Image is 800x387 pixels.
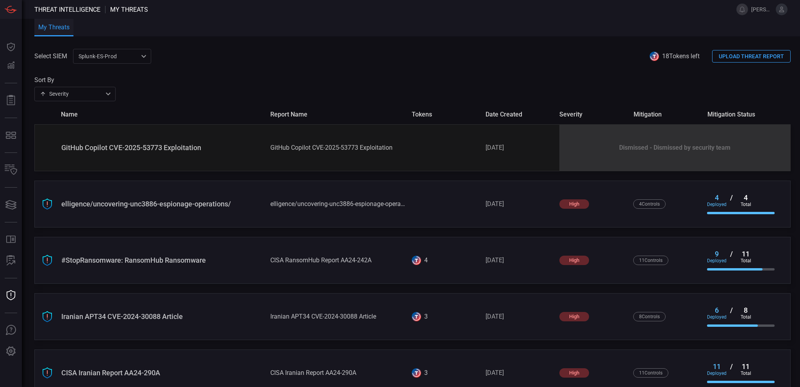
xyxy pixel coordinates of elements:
button: Preferences [2,342,20,361]
button: MITRE - Detection Posture [2,126,20,145]
div: Iranian APT34 CVE-2024-30088 Article [61,312,264,321]
div: high [559,312,589,321]
div: 4 Control s [633,199,666,209]
span: mitigation status [707,111,775,118]
div: 11 [736,362,755,371]
div: 11 Control s [633,256,668,265]
div: / [727,250,736,263]
div: deployed [707,314,727,320]
div: 3 [424,369,428,376]
label: Select SIEM [34,52,67,60]
span: 18 Tokens left [662,52,700,60]
div: 11 [736,250,755,258]
div: [DATE] [486,256,553,264]
div: 4 [736,193,755,202]
button: Inventory [2,161,20,179]
div: [DATE] [486,144,553,151]
div: CISA RansomHub Report AA24-242A [270,256,405,264]
span: severity [559,111,627,118]
div: [DATE] [486,369,553,376]
button: ALERT ANALYSIS [2,251,20,270]
div: total [736,202,755,207]
div: / [727,193,736,207]
div: GitHub Copilot CVE-2025-53773 Exploitation [61,143,264,152]
button: Reports [2,91,20,110]
div: [DATE] [486,313,553,320]
div: elligence/uncovering-unc3886-espionage-operations/ [61,200,264,208]
div: 4 [707,193,727,202]
button: Dashboard [2,38,20,56]
button: My Threats [34,19,73,36]
div: / [727,306,736,320]
span: mitigation [634,111,701,118]
div: 4 [424,256,428,264]
div: / [727,362,736,376]
div: deployed [707,202,727,207]
div: deployed [707,258,727,263]
div: high [559,199,589,209]
div: total [736,314,755,320]
span: report name [270,111,405,118]
div: 9 [707,250,727,258]
div: 8 Control s [633,312,666,321]
span: [PERSON_NAME].brand [751,6,773,13]
div: CISA Iranian Report AA24-290A [270,369,405,376]
div: 8 [736,306,755,314]
div: Iranian APT34 CVE-2024-30088 Article [270,313,405,320]
button: Ask Us A Question [2,321,20,340]
button: Rule Catalog [2,230,20,249]
div: 11 Control s [633,368,668,378]
div: GitHub Copilot CVE-2025-53773 Exploitation [270,144,405,151]
span: My Threats [110,6,148,13]
span: Threat Intelligence [34,6,100,13]
div: total [736,258,755,263]
div: Severity [40,90,103,98]
button: Detections [2,56,20,75]
p: Splunk-ES-Prod [79,52,139,60]
div: #StopRansomware: RansomHub Ransomware [61,256,264,264]
div: total [736,371,755,376]
div: 3 [424,313,428,320]
span: date created [486,111,553,118]
button: Threat Intelligence [2,286,20,305]
button: Cards [2,195,20,214]
label: Sort By [34,76,116,84]
span: name [61,111,264,118]
div: [DATE] [486,200,553,208]
div: high [559,256,589,265]
div: deployed [707,371,727,376]
div: high [559,368,589,378]
div: 11 [707,362,727,371]
div: elligence/uncovering-unc3886-espionage-operations/ [270,200,405,208]
div: Dismissed - Dismissed by security team [559,125,790,171]
div: 6 [707,306,727,314]
span: tokens [412,111,479,118]
button: UPLOAD THREAT REPORT [712,50,791,63]
div: CISA Iranian Report AA24-290A [61,369,264,377]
